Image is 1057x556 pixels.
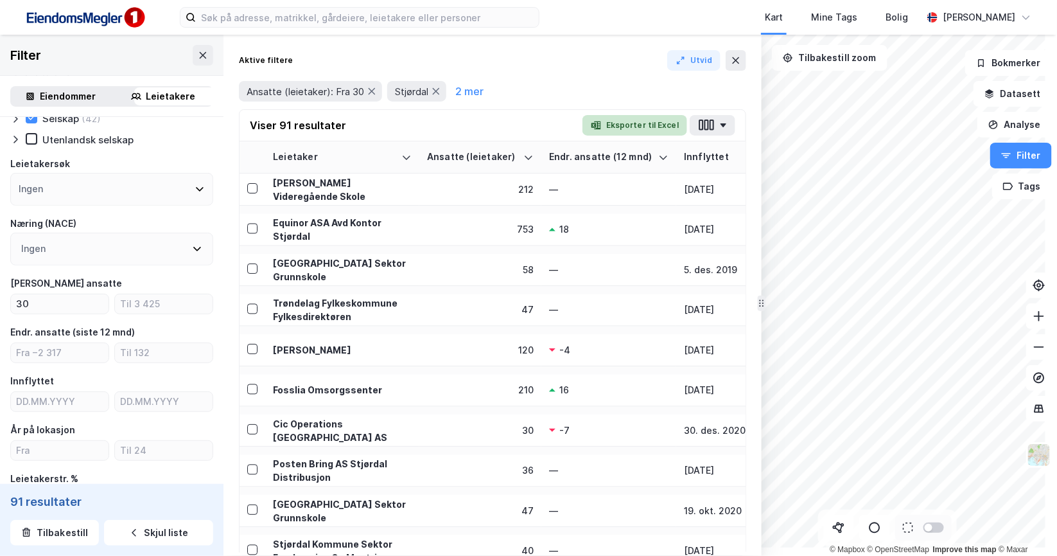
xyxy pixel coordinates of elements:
input: DD.MM.YYYY [11,392,109,411]
div: 5. des. 2019 [684,263,758,276]
div: [PERSON_NAME] Videregående Skole [273,176,412,203]
div: År på lokasjon [10,422,75,438]
div: Bolig [886,10,908,25]
a: Mapbox [830,545,865,554]
div: [DATE] [684,384,758,397]
input: Fra [11,441,109,460]
div: Endr. ansatte (siste 12 mnd) [10,325,135,340]
input: Fra 30 [11,294,109,314]
span: Ansatte (leietaker): Fra 30 [247,85,364,98]
div: 47 [427,303,534,317]
button: Skjul liste [104,520,213,546]
div: [PERSON_NAME] [273,343,412,357]
div: Selskap [42,112,79,125]
input: Til 3 425 [115,294,213,314]
div: -7 [559,424,570,437]
img: Z [1027,443,1051,467]
div: Aktive filtere [239,55,293,66]
input: Til 132 [115,343,213,363]
div: [PERSON_NAME] ansatte [10,276,122,291]
div: [PERSON_NAME] [943,10,1016,25]
div: Leietakersøk [10,156,70,172]
div: — [549,303,668,317]
div: [DATE] [684,464,758,478]
div: Mine Tags [811,10,857,25]
div: Equinor ASA Avd Kontor Stjørdal [273,216,412,243]
div: — [549,183,668,196]
div: Kart [765,10,783,25]
button: Tilbakestill [10,520,99,546]
a: Improve this map [933,545,997,554]
div: Ingen [19,181,43,197]
div: 30. des. 2020 [684,424,758,437]
div: Viser 91 resultater [250,118,346,133]
a: OpenStreetMap [868,545,930,554]
div: 753 [427,223,534,237]
div: Fosslia Omsorgssenter [273,384,412,397]
button: Eksporter til Excel [582,115,687,136]
div: 19. okt. 2020 [684,504,758,517]
button: Filter [990,143,1052,168]
div: Næring (NACE) [10,216,76,231]
div: Leietakere [146,89,196,104]
div: Kontrollprogram for chat [993,494,1057,556]
div: Endr. ansatte (12 mnd) [549,151,653,163]
div: — [549,263,668,276]
button: Utvid [667,50,721,71]
div: 18 [559,223,569,237]
div: 120 [427,343,534,357]
button: Datasett [974,81,1052,107]
div: Innflyttet [10,373,54,389]
div: 30 [427,424,534,437]
div: Utenlandsk selskap [42,134,134,146]
div: 58 [427,263,534,276]
div: [GEOGRAPHIC_DATA] Sektor Grunnskole [273,256,412,283]
div: Eiendommer [40,89,96,104]
img: F4PB6Px+NJ5v8B7XTbfpPpyloAAAAASUVORK5CYII= [21,3,149,32]
button: 2 mer [451,83,487,100]
div: [DATE] [684,223,758,237]
div: Filter [10,45,41,66]
span: Stjørdal [395,85,428,98]
div: [DATE] [684,183,758,196]
button: Tags [992,174,1052,199]
input: DD.MM.YYYY [115,392,213,411]
button: Analyse [977,112,1052,138]
div: [DATE] [684,303,758,317]
div: [DATE] [684,343,758,357]
div: — [549,504,668,517]
div: 91 resultater [10,494,213,510]
div: Leietaker [273,151,396,163]
input: Søk på adresse, matrikkel, gårdeiere, leietakere eller personer [196,8,539,27]
button: Tilbakestill zoom [772,45,887,71]
div: 210 [427,384,534,397]
iframe: Chat Widget [993,494,1057,556]
div: 16 [559,384,569,397]
div: 47 [427,504,534,517]
input: Til 24 [115,441,213,460]
div: Ingen [21,241,46,256]
button: Bokmerker [965,50,1052,76]
div: 212 [427,183,534,196]
div: [GEOGRAPHIC_DATA] Sektor Grunnskole [273,498,412,525]
div: Innflyttet [684,151,743,163]
div: Ansatte (leietaker) [427,151,518,163]
div: -4 [559,343,570,357]
div: Posten Bring AS Stjørdal Distribusjon [273,457,412,484]
div: Cic Operations [GEOGRAPHIC_DATA] AS [273,417,412,444]
div: Leietakerstr. % [10,471,78,487]
div: Trøndelag Fylkeskommune Fylkesdirektøren [273,296,412,323]
div: 36 [427,464,534,478]
input: Fra −2 317 [11,343,109,363]
div: (42) [82,112,101,125]
div: — [549,464,668,478]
